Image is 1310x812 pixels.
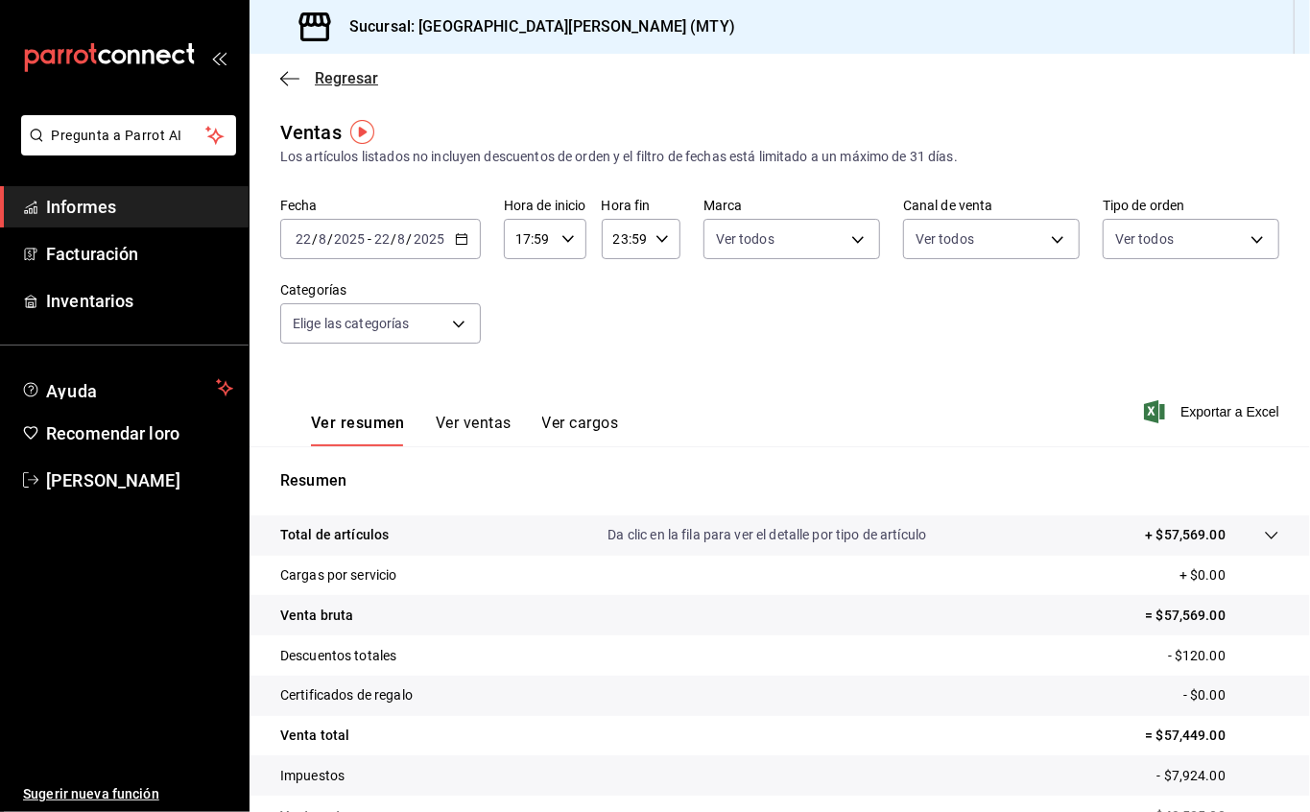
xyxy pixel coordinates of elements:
input: -- [397,231,407,247]
font: Fecha [280,199,318,214]
font: - $120.00 [1168,648,1226,663]
font: Facturación [46,244,138,264]
font: Canal de venta [903,199,993,214]
font: Impuestos [280,768,345,783]
font: Exportar a Excel [1180,404,1279,419]
font: Ayuda [46,381,98,401]
font: / [327,231,333,247]
button: Regresar [280,69,378,87]
font: Marca [703,199,743,214]
font: - $0.00 [1183,687,1226,703]
font: Tipo de orden [1103,199,1185,214]
font: Venta total [280,728,349,743]
font: + $57,569.00 [1145,527,1226,542]
font: - [368,231,371,247]
font: Elige las categorías [293,316,410,331]
font: Hora fin [602,199,651,214]
font: + $0.00 [1179,567,1226,583]
input: ---- [333,231,366,247]
font: Ver ventas [436,414,512,432]
font: Sugerir nueva función [23,786,159,801]
font: Ver todos [916,231,974,247]
button: Exportar a Excel [1148,400,1279,423]
font: Ver todos [716,231,774,247]
font: Sucursal: [GEOGRAPHIC_DATA][PERSON_NAME] (MTY) [349,17,735,36]
font: / [391,231,396,247]
font: - $7,924.00 [1157,768,1226,783]
input: -- [295,231,312,247]
input: -- [373,231,391,247]
font: Hora de inicio [504,199,586,214]
font: Resumen [280,471,346,490]
div: pestañas de navegación [311,413,618,446]
font: Ver todos [1115,231,1174,247]
font: Ventas [280,121,342,144]
font: [PERSON_NAME] [46,470,180,490]
font: Da clic en la fila para ver el detalle por tipo de artículo [608,527,927,542]
input: -- [318,231,327,247]
font: Los artículos listados no incluyen descuentos de orden y el filtro de fechas está limitado a un m... [280,149,958,164]
font: Venta bruta [280,608,353,623]
font: = $57,569.00 [1145,608,1226,623]
font: Cargas por servicio [280,567,397,583]
font: Ver resumen [311,414,405,432]
font: Recomendar loro [46,423,179,443]
font: Total de artículos [280,527,389,542]
font: Regresar [315,69,378,87]
input: ---- [413,231,445,247]
font: Descuentos totales [280,648,396,663]
font: Certificados de regalo [280,687,413,703]
font: / [312,231,318,247]
font: / [407,231,413,247]
a: Pregunta a Parrot AI [13,139,236,159]
button: abrir_cajón_menú [211,50,226,65]
button: Pregunta a Parrot AI [21,115,236,155]
font: = $57,449.00 [1145,728,1226,743]
font: Categorías [280,283,346,299]
img: Marcador de información sobre herramientas [350,120,374,144]
font: Ver cargos [542,414,619,432]
font: Informes [46,197,116,217]
font: Inventarios [46,291,133,311]
font: Pregunta a Parrot AI [52,128,182,143]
